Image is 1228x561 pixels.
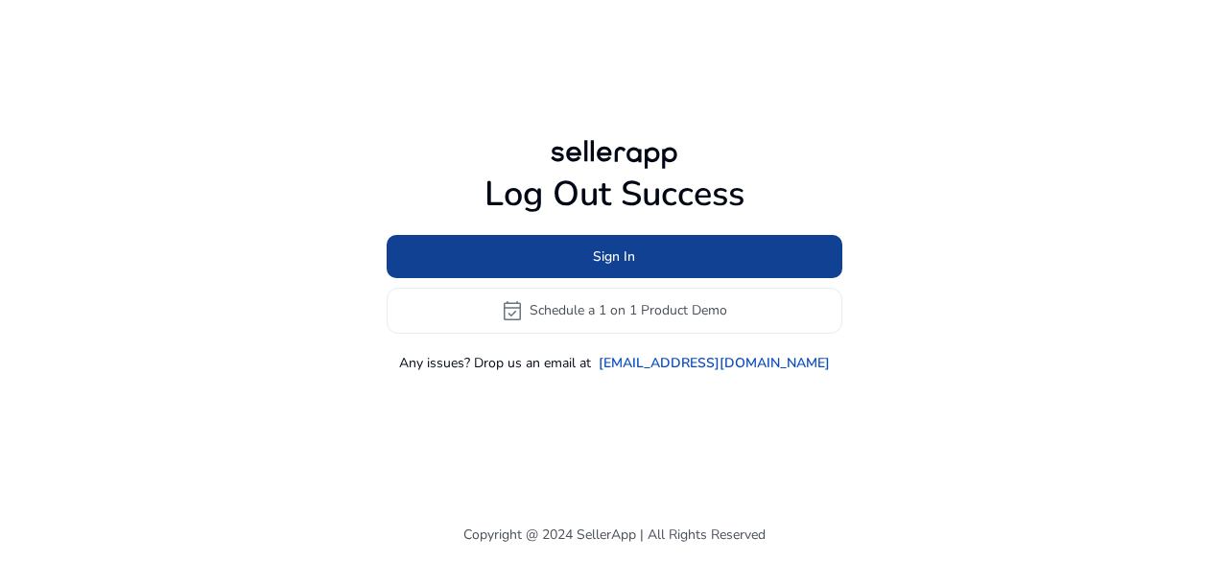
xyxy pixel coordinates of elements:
span: Sign In [593,246,635,267]
button: event_availableSchedule a 1 on 1 Product Demo [387,288,842,334]
h1: Log Out Success [387,174,842,215]
p: Any issues? Drop us an email at [399,353,591,373]
span: event_available [501,299,524,322]
a: [EMAIL_ADDRESS][DOMAIN_NAME] [599,353,830,373]
button: Sign In [387,235,842,278]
